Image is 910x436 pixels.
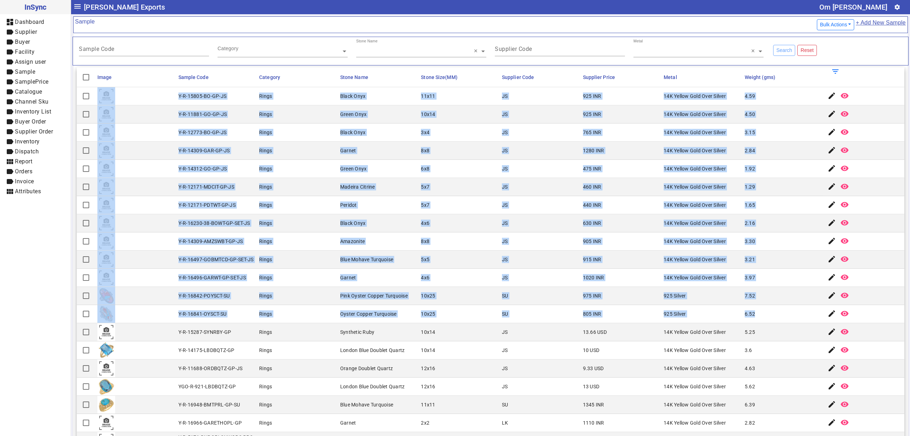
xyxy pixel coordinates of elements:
div: JS [502,111,508,118]
div: Y-R-14309-AMZSWBT-GP-JS [178,238,243,245]
mat-icon: label [6,117,14,126]
div: 11x11 [421,401,435,408]
mat-icon: remove_red_eye [840,200,849,209]
div: 765 INR [583,129,601,136]
div: Black Onyx [340,129,366,136]
div: 805 INR [583,310,601,317]
span: Sample [15,68,35,75]
mat-icon: remove_red_eye [840,291,849,300]
mat-icon: remove_red_eye [840,400,849,409]
span: Image [97,74,112,80]
div: Rings [259,238,272,245]
div: 14K Yellow Gold Over Silver [664,147,726,154]
div: Y-R-14309-GAR-GP-JS [178,147,230,154]
div: Rings [259,274,272,281]
div: Rings [259,329,272,336]
div: JS [502,256,508,263]
div: 14K Yellow Gold Over Silver [664,201,726,209]
div: Rings [259,129,272,136]
div: 10x14 [421,111,435,118]
div: Garnet [340,147,356,154]
mat-icon: edit [828,128,836,136]
mat-icon: remove_red_eye [840,146,849,154]
div: 10 USD [583,347,600,354]
img: comingsoon.png [97,105,115,123]
img: comingsoon.png [97,269,115,287]
span: InSync [6,1,65,13]
span: Orders [15,168,32,175]
span: Inventory [15,138,40,145]
div: Black Onyx [340,220,366,227]
mat-icon: remove_red_eye [840,182,849,191]
mat-icon: label [6,127,14,136]
mat-icon: edit [828,164,836,173]
span: Inventory List [15,108,51,115]
span: Metal [664,74,677,80]
div: Rings [259,401,272,408]
mat-icon: remove_red_eye [840,364,849,372]
span: Facility [15,48,34,55]
img: comingsoon.png [97,359,115,377]
div: 10x25 [421,310,435,317]
div: 10x14 [421,329,435,336]
mat-icon: menu [73,2,82,11]
div: London Blue Doublet Quartz [340,347,405,354]
div: 4.59 [745,93,755,100]
span: Channel Sku [15,98,49,105]
div: Green Onyx [340,165,367,172]
span: SamplePrice [15,78,49,85]
div: 4.63 [745,365,755,372]
div: Y-R-14175-LBDBQTZ-GP [178,347,235,354]
div: 925 INR [583,93,601,100]
div: Rings [259,365,272,372]
div: JS [502,93,508,100]
img: bbd6b1e1-0411-4a9a-8b1b-424c8a7c29d1 [97,305,115,323]
div: Orange Doublet Quartz [340,365,393,372]
div: 1.29 [745,183,755,190]
img: 66031402-d290-4b44-829c-76a945549c85 [97,378,115,395]
div: SU [502,292,508,299]
div: 440 INR [583,201,601,209]
div: 925 Silver [664,310,686,317]
div: Y-R-11881-GO-GP-JS [178,111,227,118]
mat-icon: label [6,147,14,156]
div: Y-R-12171-MDCIT-GP-JS [178,183,234,190]
div: 2x2 [421,419,429,426]
div: 13.66 USD [583,329,607,336]
div: Rings [259,419,272,426]
img: comingsoon.png [97,251,115,268]
div: Y-R-15805-BO-GP-JS [178,93,227,100]
div: Rings [259,220,272,227]
div: 12x16 [421,383,435,390]
div: 5.62 [745,383,755,390]
mat-icon: edit [828,182,836,191]
mat-icon: remove_red_eye [840,382,849,390]
div: JS [502,201,508,209]
span: Supplier Order [15,128,53,135]
mat-icon: edit [828,327,836,336]
img: db9be8d9-d0f2-4310-bbec-a832b673f956 [97,396,115,414]
span: Dispatch [15,148,39,155]
mat-icon: dashboard [6,18,14,26]
div: JS [502,274,508,281]
div: 10x14 [421,347,435,354]
span: Buyer [15,38,30,45]
div: 5.25 [745,329,755,336]
span: Weight (gms) [745,74,775,80]
mat-icon: edit [828,273,836,282]
img: comingsoon.png [97,414,115,432]
span: Clear all [474,48,480,55]
div: Y-R-14312-GO-GP-JS [178,165,227,172]
div: Rings [259,201,272,209]
div: 14K Yellow Gold Over Silver [664,347,726,354]
span: Clear all [751,48,757,55]
mat-icon: edit [828,91,836,100]
mat-icon: remove_red_eye [840,237,849,245]
div: Y-R-12773-BO-GP-JS [178,129,227,136]
div: 925 INR [583,111,601,118]
span: Assign user [15,58,46,65]
mat-icon: remove_red_eye [840,128,849,136]
div: 3.30 [745,238,755,245]
mat-icon: edit [828,200,836,209]
div: London Blue Doublet Quartz [340,383,405,390]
